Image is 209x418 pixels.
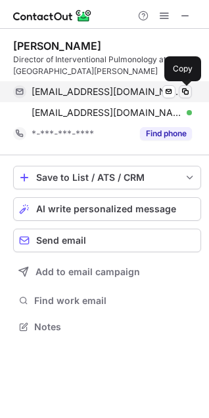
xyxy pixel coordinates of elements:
button: AI write personalized message [13,197,201,221]
button: Reveal Button [140,127,192,140]
img: ContactOut v5.3.10 [13,8,92,24]
span: Send email [36,235,86,246]
button: Find work email [13,292,201,310]
button: Add to email campaign [13,260,201,284]
span: AI write personalized message [36,204,176,214]
span: Add to email campaign [35,267,140,277]
button: Notes [13,318,201,336]
button: save-profile-one-click [13,166,201,189]
span: Find work email [34,295,196,307]
span: Notes [34,321,196,333]
div: [PERSON_NAME] [13,39,101,52]
span: [EMAIL_ADDRESS][DOMAIN_NAME] [32,107,182,119]
span: [EMAIL_ADDRESS][DOMAIN_NAME] [32,86,182,98]
div: Save to List / ATS / CRM [36,172,178,183]
div: Director of Interventional Pulmonology at [GEOGRAPHIC_DATA][PERSON_NAME] [13,54,201,77]
button: Send email [13,229,201,252]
